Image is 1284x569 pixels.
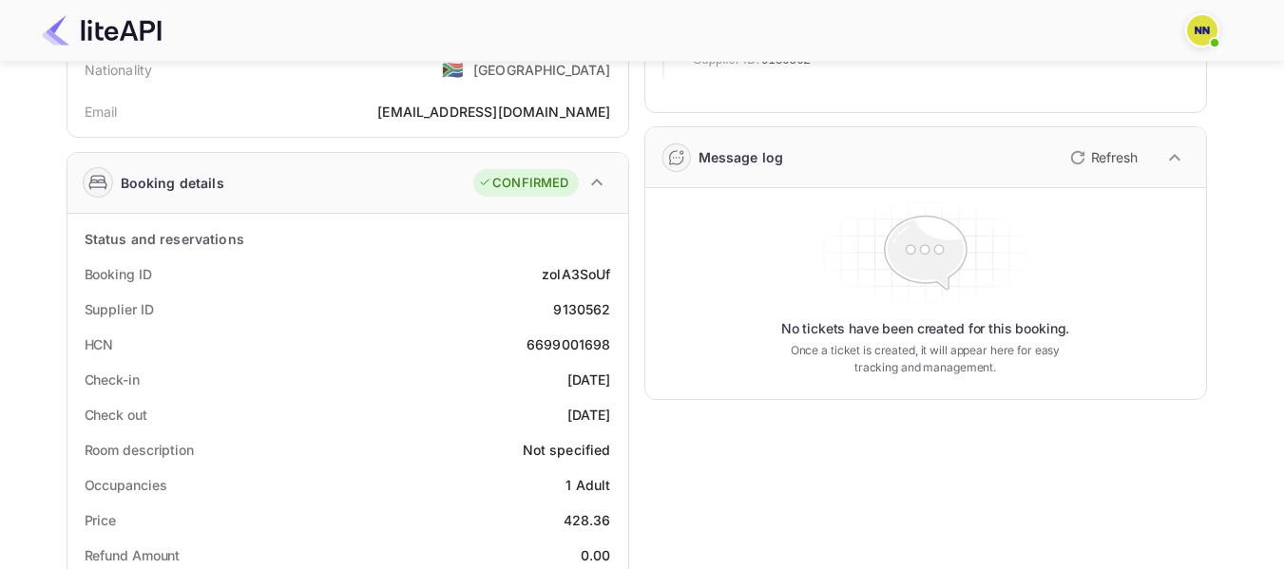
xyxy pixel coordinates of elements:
div: 9130562 [553,299,610,319]
div: Booking details [121,173,224,193]
span: United States [442,52,464,86]
div: 1 Adult [565,475,610,495]
div: Booking ID [85,264,152,284]
div: Status and reservations [85,229,244,249]
div: 0.00 [581,545,611,565]
div: Price [85,510,117,530]
button: Refresh [1059,142,1145,173]
div: Not specified [523,440,611,460]
div: CONFIRMED [478,174,568,193]
div: Check out [85,405,147,425]
div: [DATE] [567,370,611,389]
div: 6699001698 [527,334,611,354]
div: 428.36 [564,510,611,530]
p: No tickets have been created for this booking. [781,319,1070,338]
div: Nationality [85,60,153,80]
div: HCN [85,334,114,354]
div: Room description [85,440,194,460]
div: [EMAIL_ADDRESS][DOMAIN_NAME] [377,102,610,122]
p: Refresh [1091,147,1138,167]
img: N/A N/A [1187,15,1217,46]
img: LiteAPI Logo [42,15,162,46]
p: Once a ticket is created, it will appear here for easy tracking and management. [776,342,1076,376]
div: Email [85,102,118,122]
div: Supplier ID [85,299,154,319]
div: [GEOGRAPHIC_DATA] [473,60,611,80]
div: [DATE] [567,405,611,425]
div: Occupancies [85,475,167,495]
div: zolA3SoUf [542,264,610,284]
div: Refund Amount [85,545,181,565]
div: Message log [699,147,784,167]
div: Check-in [85,370,140,389]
